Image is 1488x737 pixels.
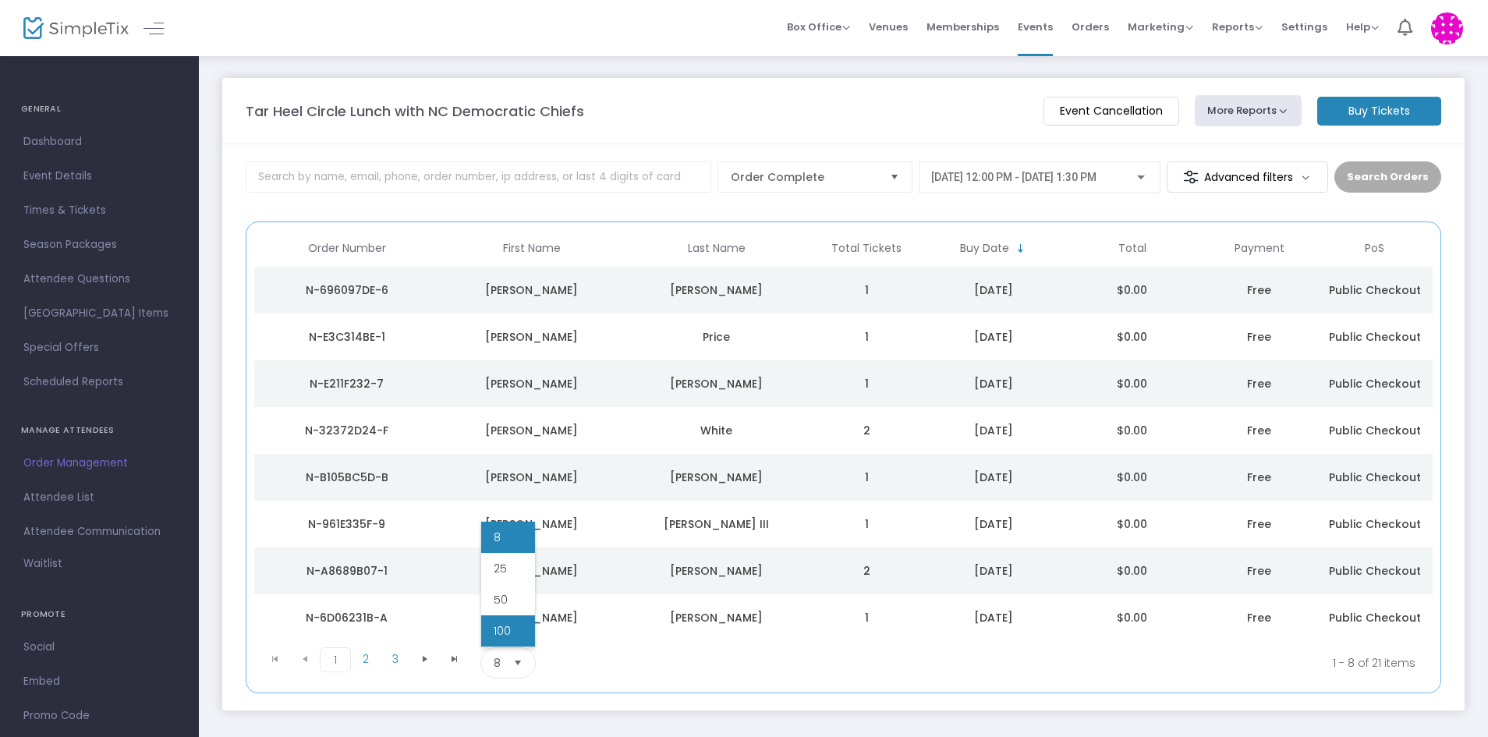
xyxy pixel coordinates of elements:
[960,242,1009,255] span: Buy Date
[1063,314,1202,360] td: $0.00
[1329,469,1421,485] span: Public Checkout
[443,423,620,438] div: Letitia
[23,453,175,473] span: Order Management
[1063,594,1202,641] td: $0.00
[443,563,620,579] div: John
[258,329,435,345] div: N-E3C314BE-1
[1247,376,1271,392] span: Free
[23,338,175,358] span: Special Offers
[1018,7,1053,47] span: Events
[503,242,561,255] span: First Name
[1063,360,1202,407] td: $0.00
[23,200,175,221] span: Times & Tickets
[1329,563,1421,579] span: Public Checkout
[628,329,805,345] div: Price
[440,647,469,671] span: Go to the last page
[928,423,1059,438] div: 10/6/2025
[1365,242,1384,255] span: PoS
[1212,19,1263,34] span: Reports
[928,610,1059,625] div: 10/3/2025
[628,563,805,579] div: Snyder
[787,19,850,34] span: Box Office
[258,282,435,298] div: N-696097DE-6
[23,269,175,289] span: Attendee Questions
[928,376,1059,392] div: 10/6/2025
[443,376,620,392] div: Chris
[23,166,175,186] span: Event Details
[258,610,435,625] div: N-6D06231B-A
[23,556,62,572] span: Waitlist
[809,360,924,407] td: 1
[494,530,501,545] span: 8
[1247,563,1271,579] span: Free
[21,94,178,125] h4: GENERAL
[1118,242,1146,255] span: Total
[628,376,805,392] div: Cooper
[23,487,175,508] span: Attendee List
[494,561,507,576] span: 25
[1043,97,1179,126] m-button: Event Cancellation
[1247,610,1271,625] span: Free
[23,522,175,542] span: Attendee Communication
[690,647,1415,679] kendo-pager-info: 1 - 8 of 21 items
[419,653,431,665] span: Go to the next page
[931,171,1097,183] span: [DATE] 12:00 PM - [DATE] 1:30 PM
[1195,95,1302,126] button: More Reports
[1346,19,1379,34] span: Help
[351,647,381,671] span: Page 2
[254,230,1433,641] div: Data table
[21,415,178,446] h4: MANAGE ATTENDEES
[1063,267,1202,314] td: $0.00
[809,454,924,501] td: 1
[23,706,175,726] span: Promo Code
[1235,242,1284,255] span: Payment
[23,132,175,152] span: Dashboard
[1329,516,1421,532] span: Public Checkout
[809,594,924,641] td: 1
[628,516,805,532] div: Boyles III
[23,372,175,392] span: Scheduled Reports
[1329,282,1421,298] span: Public Checkout
[246,101,584,122] m-panel-title: Tar Heel Circle Lunch with NC Democratic Chiefs
[1329,329,1421,345] span: Public Checkout
[809,501,924,547] td: 1
[1329,423,1421,438] span: Public Checkout
[1128,19,1193,34] span: Marketing
[1247,282,1271,298] span: Free
[869,7,908,47] span: Venues
[628,469,805,485] div: Speidell
[731,169,877,185] span: Order Complete
[1247,516,1271,532] span: Free
[23,303,175,324] span: [GEOGRAPHIC_DATA] Items
[1063,407,1202,454] td: $0.00
[1247,469,1271,485] span: Free
[21,599,178,630] h4: PROMOTE
[1063,454,1202,501] td: $0.00
[258,516,435,532] div: N-961E335F-9
[928,282,1059,298] div: 10/7/2025
[1317,97,1441,126] m-button: Buy Tickets
[809,547,924,594] td: 2
[809,267,924,314] td: 1
[1183,169,1199,185] img: filter
[23,637,175,657] span: Social
[1072,7,1109,47] span: Orders
[443,516,620,532] div: Wayne
[809,407,924,454] td: 2
[23,671,175,692] span: Embed
[381,647,410,671] span: Page 3
[443,610,620,625] div: Elizabeth
[1167,161,1328,193] m-button: Advanced filters
[928,516,1059,532] div: 10/3/2025
[23,235,175,255] span: Season Packages
[443,469,620,485] div: Shirley
[628,423,805,438] div: White
[494,592,508,608] span: 50
[1063,501,1202,547] td: $0.00
[1247,329,1271,345] span: Free
[928,329,1059,345] div: 10/6/2025
[809,230,924,267] th: Total Tickets
[443,329,620,345] div: Maria
[507,648,529,678] button: Select
[443,282,620,298] div: Hank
